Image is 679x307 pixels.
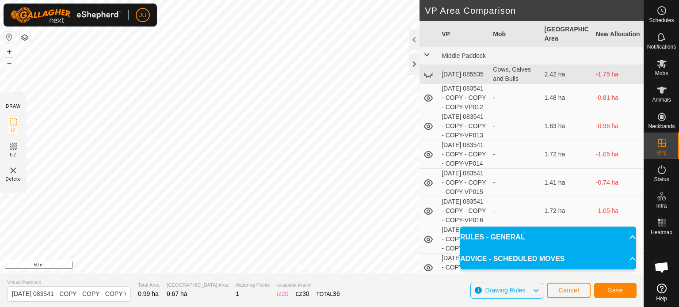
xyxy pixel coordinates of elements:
[287,262,320,270] a: Privacy Policy
[558,287,579,294] span: Cancel
[541,197,592,225] td: 1.72 ha
[649,18,674,23] span: Schedules
[425,5,644,16] h2: VP Area Comparison
[592,197,644,225] td: -1.05 ha
[594,283,637,298] button: Save
[438,84,489,112] td: [DATE] 083541 - COPY - COPY - COPY-VP012
[167,290,187,297] span: 0.67 ha
[541,65,592,84] td: 2.42 ha
[651,230,672,235] span: Heatmap
[460,248,636,269] p-accordion-header: ADVICE - SCHEDULED MOVES
[138,281,160,289] span: Total Area
[438,197,489,225] td: [DATE] 083541 - COPY - COPY - COPY-VP016
[493,150,537,159] div: -
[331,262,357,270] a: Contact Us
[236,290,239,297] span: 1
[442,52,486,59] span: Middle Paddock
[592,169,644,197] td: -0.74 ha
[438,112,489,140] td: [DATE] 083541 - COPY - COPY - COPY-VP013
[656,203,667,208] span: Infra
[541,112,592,140] td: 1.63 ha
[592,112,644,140] td: -0.96 ha
[6,176,21,182] span: Delete
[547,283,591,298] button: Cancel
[485,287,525,294] span: Drawing Rules
[541,169,592,197] td: 1.41 ha
[333,290,340,297] span: 36
[460,254,565,264] span: ADVICE - SCHEDULED MOVES
[167,281,229,289] span: [GEOGRAPHIC_DATA] Area
[656,296,667,301] span: Help
[541,140,592,169] td: 1.72 ha
[493,65,537,83] div: Cows, Calves and Bulls
[438,65,489,84] td: [DATE] 085535
[592,140,644,169] td: -1.05 ha
[317,289,340,299] div: TOTAL
[644,280,679,305] a: Help
[11,127,16,134] span: IZ
[6,103,21,110] div: DRAW
[493,178,537,187] div: -
[541,84,592,112] td: 1.48 ha
[282,290,289,297] span: 20
[4,58,15,68] button: –
[302,290,309,297] span: 30
[438,254,489,282] td: [DATE] 083541 - COPY - COPY - COPY-VP018
[655,71,668,76] span: Mobs
[4,46,15,57] button: +
[8,165,19,176] img: VP
[236,281,270,289] span: Watering Points
[592,84,644,112] td: -0.81 ha
[4,32,15,42] button: Reset Map
[11,7,121,23] img: Gallagher Logo
[19,32,30,43] button: Map Layers
[438,140,489,169] td: [DATE] 083541 - COPY - COPY - COPY-VP014
[277,289,288,299] div: IZ
[438,225,489,254] td: [DATE] 083541 - COPY - COPY - COPY-VP017
[608,287,623,294] span: Save
[438,21,489,47] th: VP
[654,177,669,182] span: Status
[656,150,666,155] span: VPs
[460,232,525,243] span: RULES - GENERAL
[592,225,644,254] td: -1.18 ha
[648,124,675,129] span: Neckbands
[10,152,17,158] span: EZ
[460,227,636,248] p-accordion-header: RULES - GENERAL
[277,282,339,289] span: Available Points
[493,121,537,131] div: -
[7,279,131,286] span: Virtual Paddock
[138,290,159,297] span: 0.99 ha
[493,93,537,102] div: -
[296,289,309,299] div: EZ
[541,21,592,47] th: [GEOGRAPHIC_DATA] Area
[652,97,671,102] span: Animals
[438,169,489,197] td: [DATE] 083541 - COPY - COPY - COPY-VP015
[647,44,676,49] span: Notifications
[592,65,644,84] td: -1.75 ha
[592,21,644,47] th: New Allocation
[648,254,675,280] div: Open chat
[489,21,541,47] th: Mob
[493,206,537,216] div: -
[541,225,592,254] td: 1.85 ha
[139,11,146,20] span: JU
